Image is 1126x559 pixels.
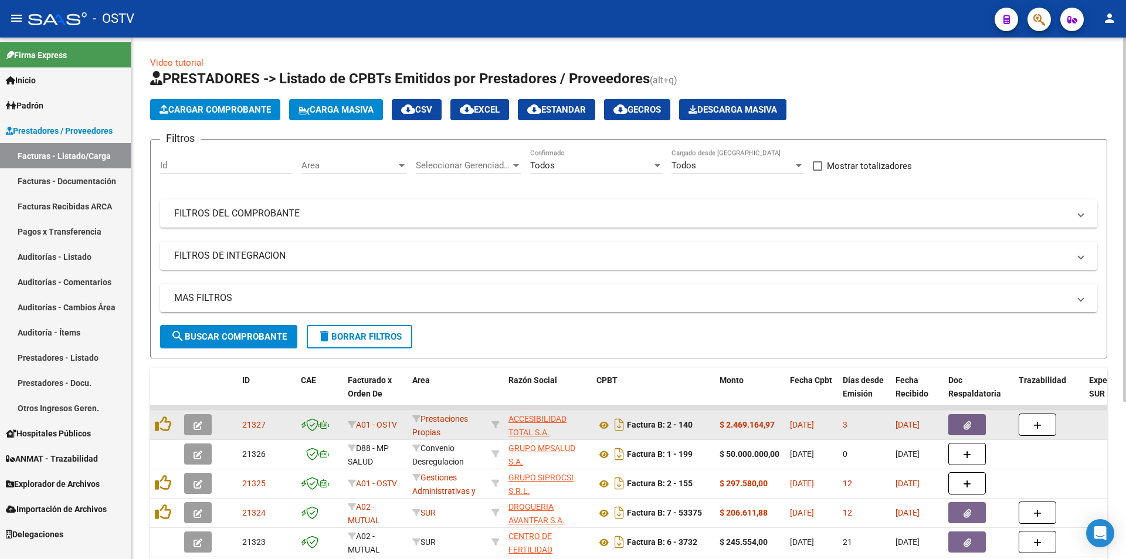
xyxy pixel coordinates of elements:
[650,74,677,86] span: (alt+q)
[317,331,402,342] span: Borrar Filtros
[612,503,627,522] i: Descargar documento
[785,368,838,419] datatable-header-cell: Fecha Cpbt
[827,159,912,173] span: Mostrar totalizadores
[527,104,586,115] span: Estandar
[343,368,408,419] datatable-header-cell: Facturado x Orden De
[843,537,852,547] span: 21
[412,443,464,466] span: Convenio Desregulacion
[671,160,696,171] span: Todos
[627,421,693,430] strong: Factura B: 2 - 140
[401,102,415,116] mat-icon: cloud_download
[843,375,884,398] span: Días desde Emisión
[896,508,920,517] span: [DATE]
[242,449,266,459] span: 21326
[307,325,412,348] button: Borrar Filtros
[843,508,852,517] span: 12
[356,420,397,429] span: A01 - OSTV
[1086,519,1114,547] div: Open Intercom Messenger
[627,479,693,489] strong: Factura B: 2 - 155
[627,450,693,459] strong: Factura B: 1 - 199
[460,102,474,116] mat-icon: cloud_download
[508,500,587,525] div: 30708335416
[6,124,113,137] span: Prestadores / Proveedores
[171,329,185,343] mat-icon: search
[242,420,266,429] span: 21327
[174,292,1069,304] mat-panel-title: MAS FILTROS
[679,99,786,120] app-download-masive: Descarga masiva de comprobantes (adjuntos)
[317,329,331,343] mat-icon: delete
[160,325,297,348] button: Buscar Comprobante
[508,442,587,466] div: 33717297879
[508,443,575,466] span: GRUPO MPSALUD S.A.
[1103,11,1117,25] mat-icon: person
[348,375,392,398] span: Facturado x Orden De
[508,412,587,437] div: 33710553829
[348,443,389,466] span: D88 - MP SALUD
[715,368,785,419] datatable-header-cell: Monto
[150,57,204,68] a: Video tutorial
[401,104,432,115] span: CSV
[412,537,436,547] span: SUR
[160,284,1097,312] mat-expansion-panel-header: MAS FILTROS
[174,249,1069,262] mat-panel-title: FILTROS DE INTEGRACION
[356,479,397,488] span: A01 - OSTV
[412,473,476,509] span: Gestiones Administrativas y Otros
[948,375,1001,398] span: Doc Respaldatoria
[412,508,436,517] span: SUR
[174,207,1069,220] mat-panel-title: FILTROS DEL COMPROBANTE
[301,160,396,171] span: Area
[604,99,670,120] button: Gecros
[790,449,814,459] span: [DATE]
[9,11,23,25] mat-icon: menu
[6,477,100,490] span: Explorador de Archivos
[6,427,91,440] span: Hospitales Públicos
[790,375,832,385] span: Fecha Cpbt
[6,74,36,87] span: Inicio
[6,503,107,516] span: Importación de Archivos
[720,508,768,517] strong: $ 206.611,88
[896,375,928,398] span: Fecha Recibido
[527,102,541,116] mat-icon: cloud_download
[592,368,715,419] datatable-header-cell: CPBT
[896,420,920,429] span: [DATE]
[392,99,442,120] button: CSV
[896,537,920,547] span: [DATE]
[6,99,43,112] span: Padrón
[790,479,814,488] span: [DATE]
[720,449,779,459] strong: $ 50.000.000,00
[896,479,920,488] span: [DATE]
[171,331,287,342] span: Buscar Comprobante
[416,160,511,171] span: Seleccionar Gerenciador
[460,104,500,115] span: EXCEL
[238,368,296,419] datatable-header-cell: ID
[627,538,697,547] strong: Factura B: 6 - 3732
[843,479,852,488] span: 12
[1014,368,1084,419] datatable-header-cell: Trazabilidad
[160,242,1097,270] mat-expansion-panel-header: FILTROS DE INTEGRACION
[720,375,744,385] span: Monto
[6,452,98,465] span: ANMAT - Trazabilidad
[720,420,775,429] strong: $ 2.469.164,97
[242,375,250,385] span: ID
[518,99,595,120] button: Estandar
[412,414,468,437] span: Prestaciones Propias
[296,368,343,419] datatable-header-cell: CAE
[627,509,702,518] strong: Factura B: 7 - 53375
[613,102,628,116] mat-icon: cloud_download
[301,375,316,385] span: CAE
[242,508,266,517] span: 21324
[689,104,777,115] span: Descarga Masiva
[790,420,814,429] span: [DATE]
[508,473,574,496] span: GRUPO SIPROCSI S.R.L.
[150,99,280,120] button: Cargar Comprobante
[720,537,768,547] strong: $ 245.554,00
[612,533,627,551] i: Descargar documento
[6,49,67,62] span: Firma Express
[508,530,587,554] div: 30710084366
[790,508,814,517] span: [DATE]
[843,449,847,459] span: 0
[944,368,1014,419] datatable-header-cell: Doc Respaldatoria
[150,70,650,87] span: PRESTADORES -> Listado de CPBTs Emitidos por Prestadores / Proveedores
[891,368,944,419] datatable-header-cell: Fecha Recibido
[299,104,374,115] span: Carga Masiva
